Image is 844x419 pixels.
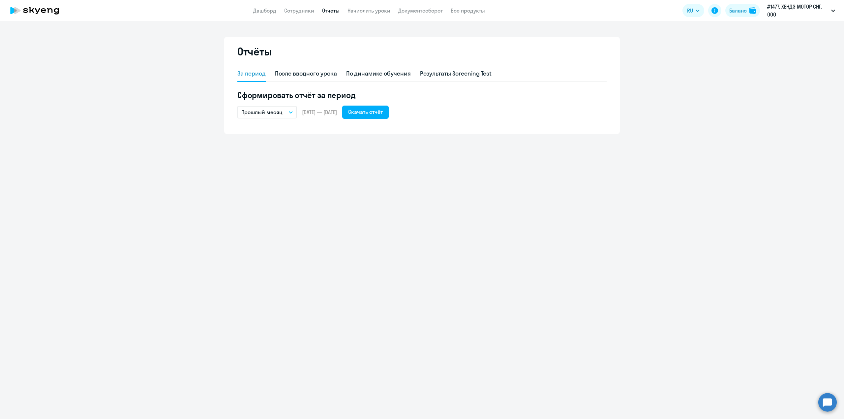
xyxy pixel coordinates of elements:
a: Сотрудники [284,7,314,14]
div: Скачать отчёт [348,108,383,116]
a: Начислить уроки [347,7,390,14]
a: Дашборд [253,7,276,14]
h5: Сформировать отчёт за период [237,90,607,100]
p: Прошлый месяц [241,108,283,116]
div: Баланс [729,7,747,15]
a: Отчеты [322,7,340,14]
div: За период [237,69,266,78]
button: Скачать отчёт [342,106,389,119]
h2: Отчёты [237,45,272,58]
button: #1477, ХЕНДЭ МОТОР СНГ, ООО [764,3,838,18]
span: [DATE] — [DATE] [302,109,337,116]
span: RU [687,7,693,15]
button: Балансbalance [725,4,760,17]
img: balance [749,7,756,14]
p: #1477, ХЕНДЭ МОТОР СНГ, ООО [767,3,829,18]
div: По динамике обучения [346,69,411,78]
a: Все продукты [451,7,485,14]
div: После вводного урока [275,69,337,78]
div: Результаты Screening Test [420,69,492,78]
a: Документооборот [398,7,443,14]
button: Прошлый месяц [237,106,297,118]
button: RU [682,4,704,17]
